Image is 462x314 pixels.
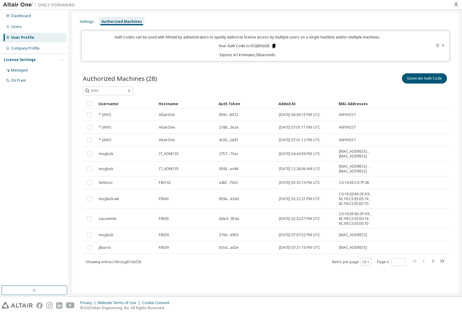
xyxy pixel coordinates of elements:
span: msgluck [99,233,113,237]
span: [DATE] 02:32:57 PM UTC [279,216,320,221]
span: msgluck [99,166,113,171]
span: AltairOne [159,138,175,142]
p: Your Auth Code is: VSQBXGG8 [219,43,276,49]
div: Username [98,99,154,108]
span: Authorized Machines (28) [83,74,157,83]
span: 959a...42dd [219,197,239,201]
span: lxmilosc [99,180,113,185]
div: Company Profile [11,46,40,51]
span: 0593...e446 [219,166,238,171]
span: [MAC_ADDRESS] [339,233,367,237]
img: Altair One [3,2,78,8]
span: 2757...73ac [219,151,238,156]
span: 4c30...2dd1 [219,138,239,142]
span: FIN102 [159,180,171,185]
span: msgluck-wk [99,197,119,201]
span: FIN39 [159,245,169,250]
span: FIN43 [159,216,169,221]
div: Website Terms of Use [98,300,142,305]
div: Hostname [159,99,214,108]
div: License Settings [4,57,36,62]
span: 218b...3e2e [219,125,239,130]
span: [DATE] 04:44:39 PM UTC [279,151,320,156]
span: [DATE] 12:28:06 AM UTC [279,166,321,171]
div: Dashboard [11,14,31,18]
span: [DATE] 07:01:11 PM UTC [279,125,320,130]
span: [MAC_ADDRESS] [339,245,367,250]
span: ANYHOST [339,138,356,142]
span: ANYHOST [339,112,356,117]
span: FIN43 [159,197,169,201]
img: altair_logo.svg [2,302,33,309]
span: * (ANY) [99,138,111,142]
span: sacummin [99,216,116,221]
span: dde4...954a [219,216,239,221]
span: Page n. [377,258,406,266]
span: a4bf...7923 [219,180,238,185]
span: [DATE] 07:21:16 PM UTC [279,245,320,250]
div: Settings [80,19,94,24]
span: [DATE] 03:25:10 PM UTC [279,180,320,185]
div: Cookie Consent [142,300,173,305]
span: AltairOne [159,125,175,130]
span: msgluck [99,151,113,156]
span: [DATE] 07:01:12 PM UTC [279,138,320,142]
div: MAC Addresses [339,99,385,108]
span: C0:18:03:C0:7F:08 [339,180,369,185]
span: Showing entries 1 through 10 of 28 [86,259,141,264]
div: Added At [279,99,334,108]
span: 0c5d...ad2e [219,245,239,250]
div: Users [11,24,22,29]
button: Generate Auth Code [402,73,447,84]
span: FIN39 [159,233,169,237]
div: Authorized Machines [101,19,142,24]
span: [DATE] 07:07:52 PM UTC [279,233,320,237]
span: [DATE] 06:30:15 PM UTC [279,112,320,117]
span: IT_ADM135 [159,166,179,171]
span: C0:18:03:8A:3F:A9 , 8C:F8:C5:E5:E0:74 , 8C:F8:C5:E5:E0:70 [339,192,385,206]
p: © 2025 Altair Engineering, Inc. All Rights Reserved. [80,305,173,310]
p: Auth Codes can be used with Almutil by administrators to quickly authorize license access by mult... [85,35,410,40]
img: instagram.svg [46,302,53,309]
span: AltairOne [159,112,175,117]
div: On Prem [11,78,26,83]
span: 958c...8472 [219,112,238,117]
button: 10 [362,260,370,264]
span: IT_ADM135 [159,151,179,156]
p: Expires in 14 minutes, 58 seconds [85,52,410,57]
span: jlburris [99,245,111,250]
span: 3794...d953 [219,233,239,237]
div: Auth Token [219,99,274,108]
div: User Profile [11,35,34,40]
span: [MAC_ADDRESS] , [MAC_ADDRESS] [339,149,385,159]
span: C0:18:03:8A:3F:A9 , 8C:F8:C5:E5:E0:74 , 8C:F8:C5:E5:E0:70 [339,212,385,226]
div: Privacy [80,300,98,305]
img: youtube.svg [66,302,75,309]
span: * (ANY) [99,125,111,130]
div: Managed [11,68,28,73]
span: [DATE] 02:22:21 PM UTC [279,197,320,201]
span: ANYHOST [339,125,356,130]
span: Items per page [332,258,372,266]
span: [MAC_ADDRESS] , [MAC_ADDRESS] [339,164,385,174]
img: linkedin.svg [56,302,62,309]
span: * (ANY) [99,112,111,117]
img: facebook.svg [36,302,43,309]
